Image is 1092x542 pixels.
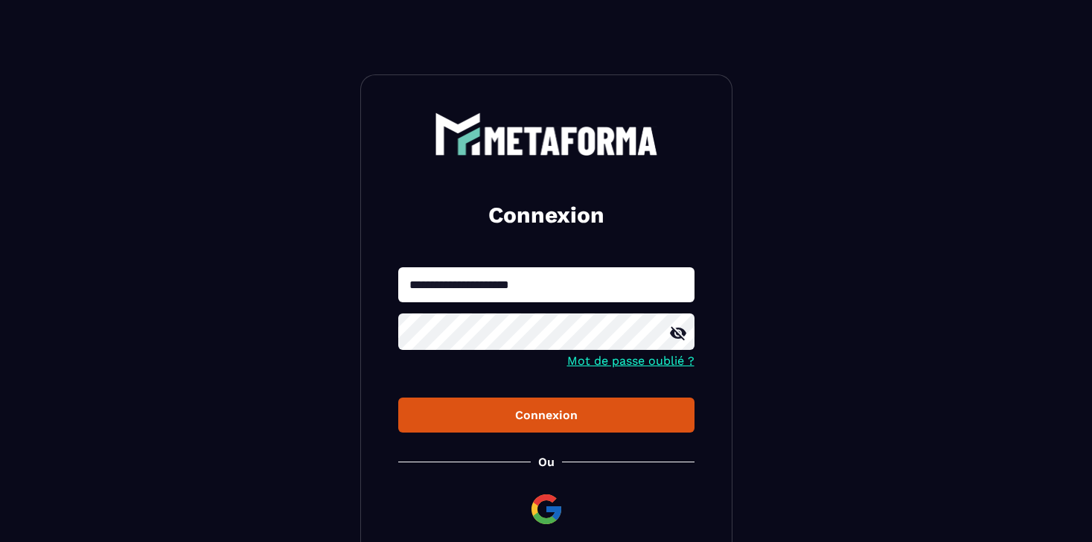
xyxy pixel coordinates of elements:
p: Ou [538,455,555,469]
a: logo [398,112,695,156]
img: logo [435,112,658,156]
a: Mot de passe oublié ? [567,354,695,368]
div: Connexion [410,408,683,422]
img: google [529,491,564,527]
button: Connexion [398,398,695,433]
h2: Connexion [416,200,677,230]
